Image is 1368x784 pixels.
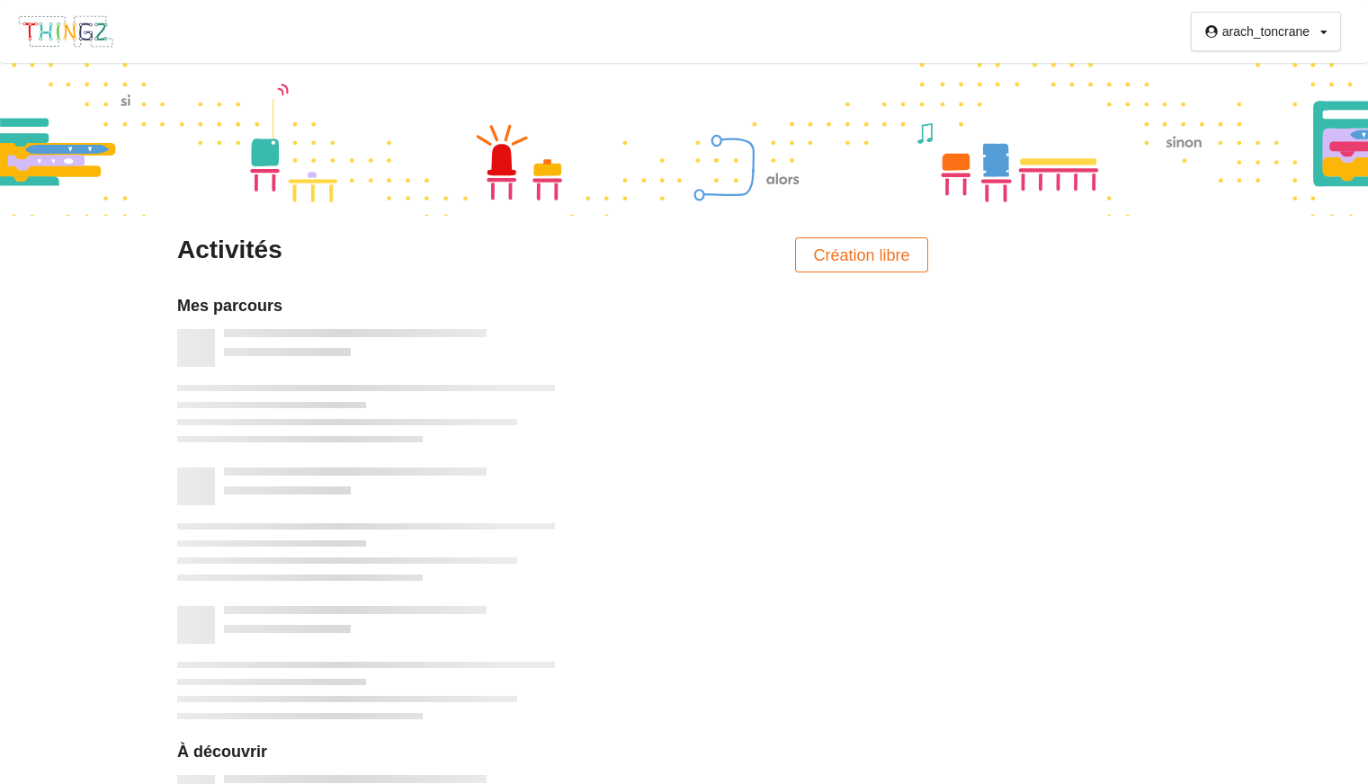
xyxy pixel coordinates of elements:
[177,296,928,316] div: Mes parcours
[17,14,114,49] img: thingz_logo.png
[795,237,928,272] button: Création libre
[177,234,540,266] div: Activités
[177,742,928,762] div: À découvrir
[1222,25,1310,38] div: arach_toncrane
